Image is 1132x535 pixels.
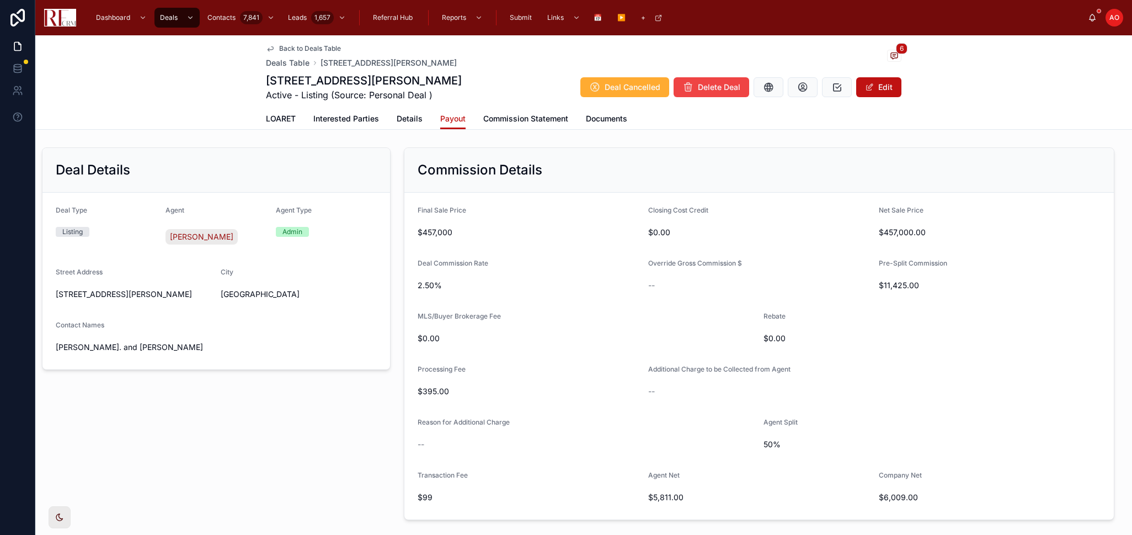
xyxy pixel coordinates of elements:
[510,13,532,22] span: Submit
[418,227,639,238] span: $457,000
[418,492,639,503] span: $99
[56,161,130,179] h2: Deal Details
[266,57,309,68] a: Deals Table
[56,321,104,329] span: Contact Names
[763,418,798,426] span: Agent Split
[879,492,1101,503] span: $6,009.00
[96,13,130,22] span: Dashboard
[617,13,626,22] span: ▶️
[586,113,627,124] span: Documents
[367,8,420,28] a: Referral Hub
[266,109,296,131] a: LOARET
[56,206,87,214] span: Deal Type
[763,333,1101,344] span: $0.00
[648,471,680,479] span: Agent Net
[266,113,296,124] span: LOARET
[648,206,708,214] span: Closing Cost Credit
[648,227,870,238] span: $0.00
[440,113,466,124] span: Payout
[586,109,627,131] a: Documents
[1109,13,1119,22] span: AO
[62,227,83,237] div: Listing
[44,9,76,27] img: App logo
[648,386,655,397] span: --
[418,259,488,267] span: Deal Commission Rate
[418,280,639,291] span: 2.50%
[266,73,462,88] h1: [STREET_ADDRESS][PERSON_NAME]
[221,268,233,276] span: City
[674,77,749,97] button: Delete Deal
[240,11,263,24] div: 7,841
[321,57,457,68] a: [STREET_ADDRESS][PERSON_NAME]
[56,289,212,300] span: [STREET_ADDRESS][PERSON_NAME]
[207,13,236,22] span: Contacts
[266,88,462,102] span: Active - Listing (Source: Personal Deal )
[418,471,468,479] span: Transaction Fee
[288,13,307,22] span: Leads
[418,439,424,450] span: --
[397,109,423,131] a: Details
[594,13,602,22] span: 📅
[266,44,341,53] a: Back to Deals Table
[636,8,668,28] a: +
[440,109,466,130] a: Payout
[56,268,103,276] span: Street Address
[504,8,540,28] a: Submit
[648,280,655,291] span: --
[276,206,312,214] span: Agent Type
[202,8,280,28] a: Contacts7,841
[483,109,568,131] a: Commission Statement
[542,8,586,28] a: Links
[85,6,1088,30] div: scrollable content
[648,365,791,373] span: Additional Charge to be Collected from Agent
[90,8,152,28] a: Dashboard
[605,82,660,93] span: Deal Cancelled
[397,113,423,124] span: Details
[418,161,542,179] h2: Commission Details
[588,8,610,28] a: 📅
[612,8,633,28] a: ▶️
[879,471,922,479] span: Company Net
[436,8,488,28] a: Reports
[896,43,907,54] span: 6
[282,227,302,237] div: Admin
[170,231,233,242] span: [PERSON_NAME]
[279,44,341,53] span: Back to Deals Table
[160,13,178,22] span: Deals
[580,77,669,97] button: Deal Cancelled
[763,439,985,450] span: 50%
[856,77,901,97] button: Edit
[879,206,923,214] span: Net Sale Price
[879,227,1101,238] span: $457,000.00
[418,365,466,373] span: Processing Fee
[418,312,501,320] span: MLS/Buyer Brokerage Fee
[313,113,379,124] span: Interested Parties
[56,342,377,353] span: [PERSON_NAME]. and [PERSON_NAME]
[418,418,510,426] span: Reason for Additional Charge
[483,113,568,124] span: Commission Statement
[418,386,639,397] span: $395.00
[165,229,238,245] a: [PERSON_NAME]
[763,312,786,320] span: Rebate
[641,13,645,22] span: +
[418,206,466,214] span: Final Sale Price
[282,8,351,28] a: Leads1,657
[418,333,755,344] span: $0.00
[879,259,947,267] span: Pre-Split Commission
[154,8,200,28] a: Deals
[442,13,466,22] span: Reports
[698,82,740,93] span: Delete Deal
[313,109,379,131] a: Interested Parties
[887,50,901,63] button: 6
[879,280,1101,291] span: $11,425.00
[648,492,870,503] span: $5,811.00
[648,259,742,267] span: Override Gross Commission $
[165,206,184,214] span: Agent
[311,11,334,24] div: 1,657
[221,289,377,300] span: [GEOGRAPHIC_DATA]
[373,13,413,22] span: Referral Hub
[547,13,564,22] span: Links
